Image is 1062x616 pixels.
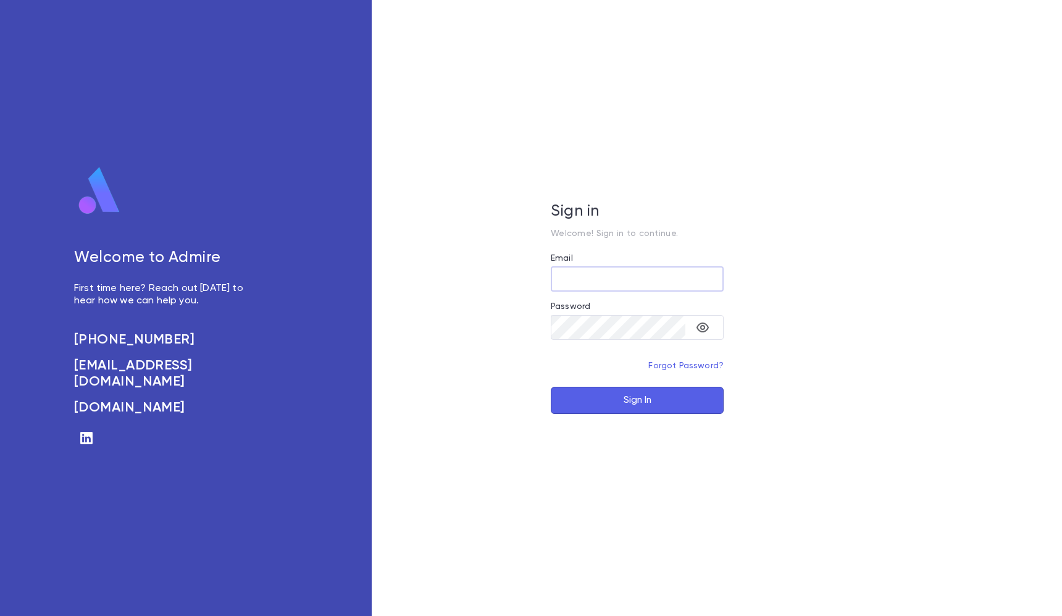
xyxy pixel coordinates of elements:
a: Forgot Password? [648,361,724,370]
button: Sign In [551,387,724,414]
p: Welcome! Sign in to continue. [551,229,724,238]
h5: Sign in [551,203,724,221]
a: [DOMAIN_NAME] [74,400,257,416]
a: [PHONE_NUMBER] [74,332,257,348]
p: First time here? Reach out [DATE] to hear how we can help you. [74,282,257,307]
button: toggle password visibility [690,315,715,340]
h5: Welcome to Admire [74,249,257,268]
a: [EMAIL_ADDRESS][DOMAIN_NAME] [74,358,257,390]
label: Password [551,302,590,311]
img: logo [74,166,125,216]
label: Email [551,253,573,263]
